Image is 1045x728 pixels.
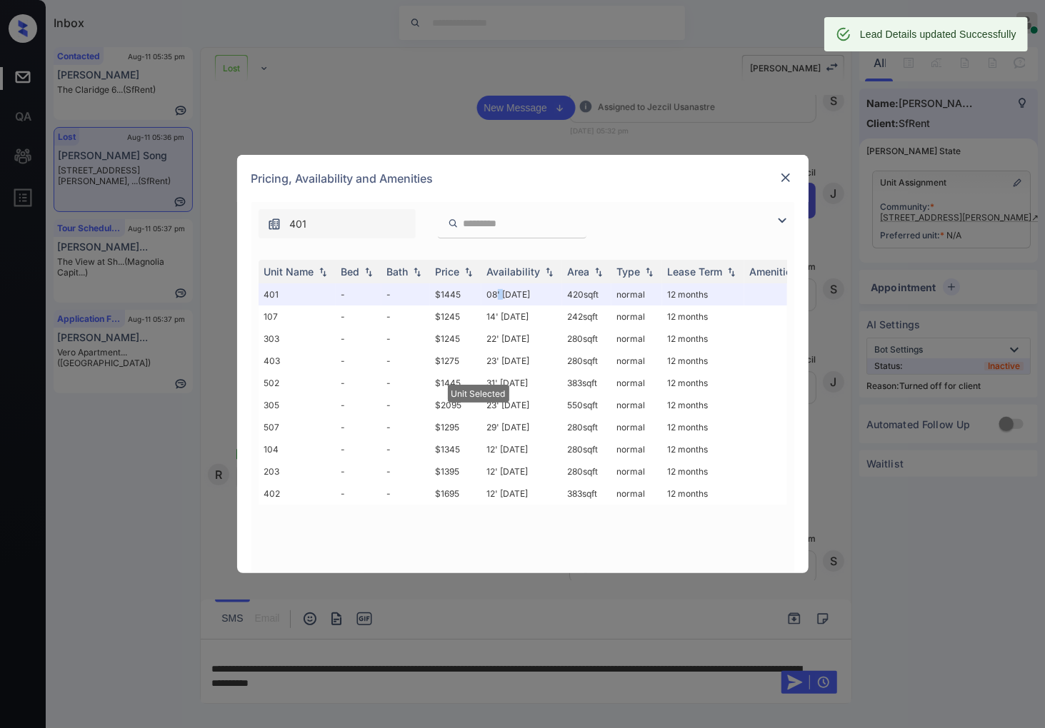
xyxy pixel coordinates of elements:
[562,372,611,394] td: 383 sqft
[611,372,662,394] td: normal
[724,267,739,277] img: sorting
[336,438,381,460] td: -
[259,305,336,328] td: 107
[387,266,409,278] div: Bath
[542,267,556,277] img: sorting
[591,267,606,277] img: sorting
[410,267,424,277] img: sorting
[611,460,662,482] td: normal
[259,394,336,416] td: 305
[562,438,611,460] td: 280 sqft
[662,328,744,350] td: 12 months
[662,350,744,372] td: 12 months
[430,394,481,416] td: $2095
[562,305,611,328] td: 242 sqft
[381,482,430,505] td: -
[381,438,430,460] td: -
[611,350,662,372] td: normal
[259,416,336,438] td: 507
[611,283,662,305] td: normal
[481,283,562,305] td: 08' [DATE]
[259,283,336,305] td: 401
[461,267,476,277] img: sorting
[381,416,430,438] td: -
[436,266,460,278] div: Price
[259,460,336,482] td: 203
[662,416,744,438] td: 12 months
[430,350,481,372] td: $1275
[336,305,381,328] td: -
[562,482,611,505] td: 383 sqft
[259,438,336,460] td: 104
[267,217,281,231] img: icon-zuma
[481,482,562,505] td: 12' [DATE]
[642,267,656,277] img: sorting
[860,21,1016,47] div: Lead Details updated Successfully
[237,155,809,202] div: Pricing, Availability and Amenities
[562,350,611,372] td: 280 sqft
[668,266,723,278] div: Lease Term
[779,171,793,185] img: close
[662,394,744,416] td: 12 months
[481,372,562,394] td: 31' [DATE]
[562,460,611,482] td: 280 sqft
[336,482,381,505] td: -
[381,372,430,394] td: -
[259,328,336,350] td: 303
[481,305,562,328] td: 14' [DATE]
[562,394,611,416] td: 550 sqft
[430,438,481,460] td: $1345
[381,283,430,305] td: -
[611,328,662,350] td: normal
[430,372,481,394] td: $1445
[336,328,381,350] td: -
[448,217,459,230] img: icon-zuma
[662,482,744,505] td: 12 months
[611,305,662,328] td: normal
[361,267,376,277] img: sorting
[611,394,662,416] td: normal
[481,460,562,482] td: 12' [DATE]
[381,328,430,350] td: -
[336,350,381,372] td: -
[381,394,430,416] td: -
[290,216,307,232] span: 401
[662,283,744,305] td: 12 months
[259,482,336,505] td: 402
[562,416,611,438] td: 280 sqft
[481,438,562,460] td: 12' [DATE]
[336,283,381,305] td: -
[336,372,381,394] td: -
[750,266,798,278] div: Amenities
[259,372,336,394] td: 502
[562,283,611,305] td: 420 sqft
[662,372,744,394] td: 12 months
[430,305,481,328] td: $1245
[430,460,481,482] td: $1395
[381,350,430,372] td: -
[662,305,744,328] td: 12 months
[774,212,791,229] img: icon-zuma
[430,482,481,505] td: $1695
[481,350,562,372] td: 23' [DATE]
[481,394,562,416] td: 23' [DATE]
[341,266,360,278] div: Bed
[336,394,381,416] td: -
[430,328,481,350] td: $1245
[336,460,381,482] td: -
[611,482,662,505] td: normal
[611,438,662,460] td: normal
[662,438,744,460] td: 12 months
[259,350,336,372] td: 403
[430,416,481,438] td: $1295
[316,267,330,277] img: sorting
[381,305,430,328] td: -
[611,416,662,438] td: normal
[481,328,562,350] td: 22' [DATE]
[381,460,430,482] td: -
[487,266,541,278] div: Availability
[617,266,641,278] div: Type
[662,460,744,482] td: 12 months
[264,266,314,278] div: Unit Name
[562,328,611,350] td: 280 sqft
